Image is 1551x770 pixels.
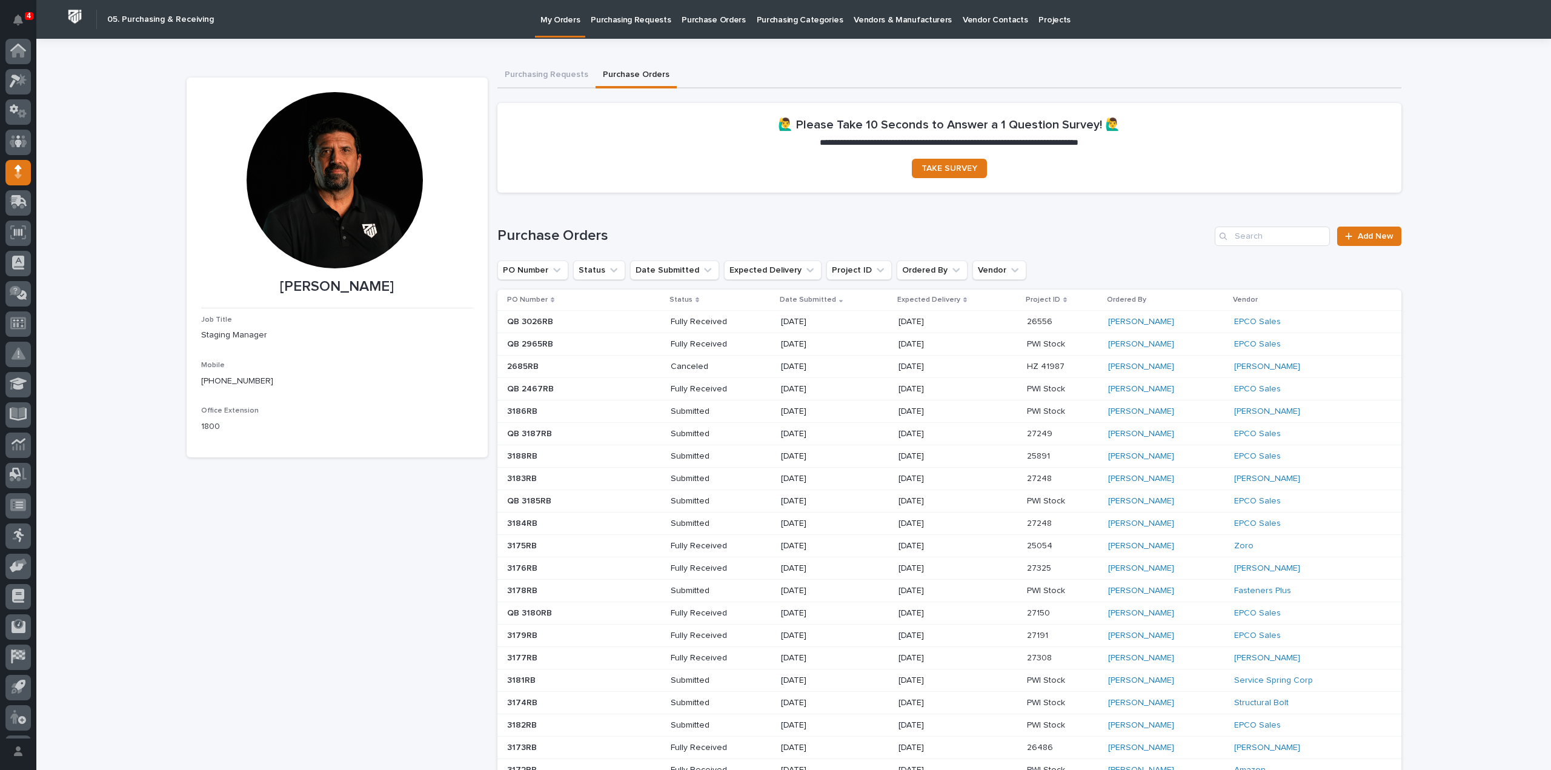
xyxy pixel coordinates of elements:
p: Fully Received [671,608,757,619]
p: Fully Received [671,631,757,641]
a: TAKE SURVEY [912,159,987,178]
tr: 3188RB3188RB Submitted[DATE][DATE]2589125891 [PERSON_NAME] EPCO Sales [497,445,1401,468]
button: PO Number [497,261,568,280]
p: QB 2965RB [507,337,556,350]
p: [DATE] [898,519,985,529]
p: [DATE] [898,429,985,439]
p: 27325 [1027,561,1054,574]
p: 4 [27,12,31,20]
p: PWI Stock [1027,673,1068,686]
p: 3186RB [507,404,540,417]
p: Canceled [671,362,757,372]
tr: 3177RB3177RB Fully Received[DATE][DATE]2730827308 [PERSON_NAME] [PERSON_NAME] [497,647,1401,669]
img: Workspace Logo [64,5,86,28]
button: Vendor [972,261,1026,280]
tr: 3176RB3176RB Fully Received[DATE][DATE]2732527325 [PERSON_NAME] [PERSON_NAME] [497,557,1401,580]
p: Fully Received [671,339,757,350]
p: [DATE] [781,362,868,372]
p: [DATE] [781,720,868,731]
a: [PERSON_NAME] [1108,698,1174,708]
a: [PERSON_NAME] [1108,586,1174,596]
p: [DATE] [898,675,985,686]
p: [DATE] [781,563,868,574]
p: [DATE] [781,541,868,551]
button: Purchase Orders [596,63,677,88]
p: 2685RB [507,359,541,372]
a: Zoro [1234,541,1254,551]
p: 3179RB [507,628,540,641]
a: EPCO Sales [1234,317,1281,327]
p: QB 3180RB [507,606,554,619]
p: [DATE] [781,451,868,462]
tr: 3182RB3182RB Submitted[DATE][DATE]PWI StockPWI Stock [PERSON_NAME] EPCO Sales [497,714,1401,736]
p: [DATE] [898,474,985,484]
p: [DATE] [898,720,985,731]
button: Status [573,261,625,280]
p: 3183RB [507,471,539,484]
p: Fully Received [671,743,757,753]
p: Fully Received [671,317,757,327]
p: 3174RB [507,695,540,708]
p: QB 3185RB [507,494,554,506]
p: Submitted [671,407,757,417]
a: [PERSON_NAME] [1108,675,1174,686]
p: [DATE] [898,653,985,663]
p: [DATE] [898,586,985,596]
p: [DATE] [781,519,868,529]
p: [DATE] [781,407,868,417]
tr: 3186RB3186RB Submitted[DATE][DATE]PWI StockPWI Stock [PERSON_NAME] [PERSON_NAME] [497,400,1401,423]
tr: 3179RB3179RB Fully Received[DATE][DATE]2719127191 [PERSON_NAME] EPCO Sales [497,625,1401,647]
a: [PERSON_NAME] [1108,541,1174,551]
a: EPCO Sales [1234,384,1281,394]
p: [DATE] [781,586,868,596]
a: [PERSON_NAME] [1234,563,1300,574]
tr: 3184RB3184RB Submitted[DATE][DATE]2724827248 [PERSON_NAME] EPCO Sales [497,513,1401,535]
p: Submitted [671,451,757,462]
p: [DATE] [781,698,868,708]
a: EPCO Sales [1234,496,1281,506]
p: QB 3026RB [507,314,556,327]
h1: Purchase Orders [497,227,1211,245]
p: Fully Received [671,384,757,394]
p: [DATE] [781,429,868,439]
button: Project ID [826,261,892,280]
div: Notifications4 [15,15,31,34]
p: Fully Received [671,563,757,574]
p: 27191 [1027,628,1051,641]
p: Date Submitted [780,293,836,307]
p: [DATE] [898,384,985,394]
p: Expected Delivery [897,293,960,307]
a: EPCO Sales [1234,429,1281,439]
p: Submitted [671,496,757,506]
p: 3182RB [507,718,539,731]
a: [PERSON_NAME] [1234,653,1300,663]
p: 26486 [1027,740,1055,753]
p: 3181RB [507,673,538,686]
tr: 3181RB3181RB Submitted[DATE][DATE]PWI StockPWI Stock [PERSON_NAME] Service Spring Corp [497,669,1401,692]
p: 27248 [1027,516,1054,529]
button: Notifications [5,7,31,33]
a: [PERSON_NAME] [1108,519,1174,529]
p: PO Number [507,293,548,307]
p: Submitted [671,675,757,686]
p: [DATE] [781,631,868,641]
p: Staging Manager [201,329,473,342]
tr: QB 3180RBQB 3180RB Fully Received[DATE][DATE]2715027150 [PERSON_NAME] EPCO Sales [497,602,1401,625]
p: [DATE] [898,698,985,708]
a: [PERSON_NAME] [1234,474,1300,484]
a: [PERSON_NAME] [1108,429,1174,439]
a: EPCO Sales [1234,631,1281,641]
p: PWI Stock [1027,494,1068,506]
p: 3178RB [507,583,540,596]
a: [PHONE_NUMBER] [201,377,273,385]
p: Submitted [671,474,757,484]
p: [DATE] [898,451,985,462]
p: 3184RB [507,516,540,529]
p: 3177RB [507,651,540,663]
span: Job Title [201,316,232,324]
p: [DATE] [781,474,868,484]
p: 25054 [1027,539,1055,551]
a: [PERSON_NAME] [1108,743,1174,753]
tr: 2685RB2685RB Canceled[DATE][DATE]HZ 41987HZ 41987 [PERSON_NAME] [PERSON_NAME] [497,356,1401,378]
button: Purchasing Requests [497,63,596,88]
